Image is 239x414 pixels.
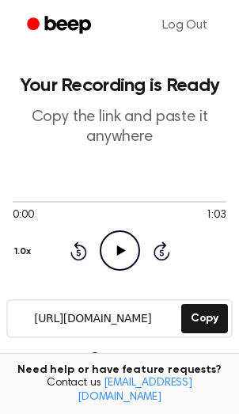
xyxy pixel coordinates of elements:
[180,352,184,369] span: |
[206,207,226,224] span: 1:03
[78,378,192,403] a: [EMAIL_ADDRESS][DOMAIN_NAME]
[11,352,64,369] button: Delete
[89,352,228,369] button: Never Expires|Change
[74,351,79,370] span: |
[9,377,230,405] span: Contact us
[181,304,228,333] button: Copy
[13,76,226,95] h1: Your Recording is Ready
[187,352,228,369] span: Change
[13,238,36,265] button: 1.0x
[13,108,226,147] p: Copy the link and paste it anywhere
[146,6,223,44] a: Log Out
[16,10,105,41] a: Beep
[13,207,33,224] span: 0:00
